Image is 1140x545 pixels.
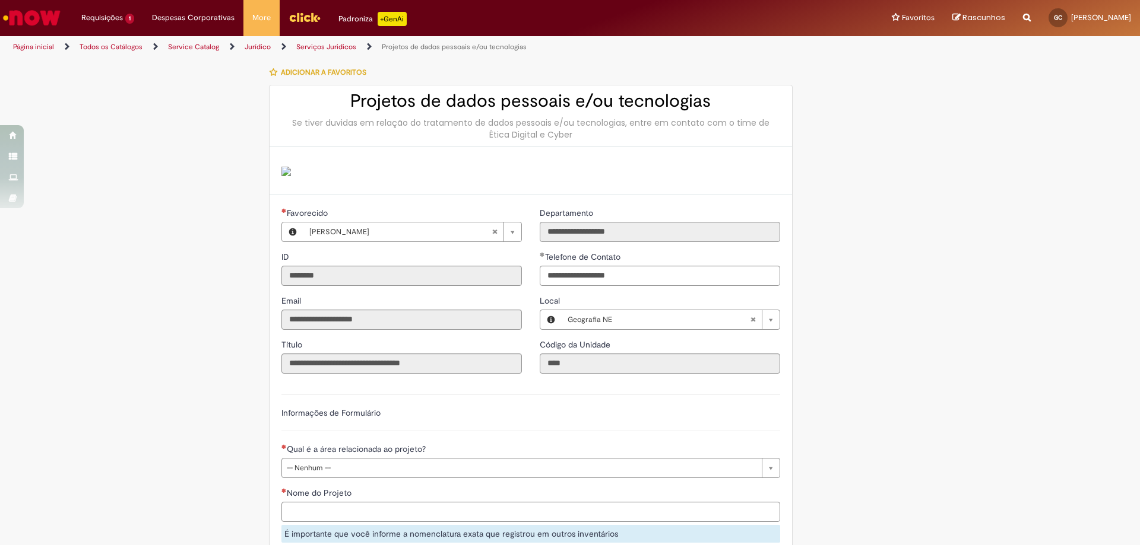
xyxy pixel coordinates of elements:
input: Telefone de Contato [540,266,780,286]
label: Somente leitura - Código da Unidade [540,339,613,350]
input: Título [281,353,522,374]
div: É importante que você informe a nomenclatura exata que registrou em outros inventários [281,525,780,543]
a: [PERSON_NAME]Limpar campo Favorecido [303,222,521,241]
button: Adicionar a Favoritos [269,60,373,85]
span: -- Nenhum -- [287,458,756,477]
span: More [252,12,271,24]
span: Geografia NE [568,310,750,329]
span: Obrigatório Preenchido [540,252,545,257]
input: Departamento [540,222,780,242]
span: Despesas Corporativas [152,12,235,24]
img: sys_attachment.do [281,167,291,176]
span: GC [1054,14,1062,21]
span: Local [540,295,562,306]
span: Requisições [81,12,123,24]
input: ID [281,266,522,286]
span: Somente leitura - Departamento [540,208,596,218]
span: Qual é a área relacionada ao projeto? [287,444,428,454]
a: Página inicial [13,42,54,52]
input: Email [281,310,522,330]
label: Informações de Formulário [281,407,381,418]
a: Service Catalog [168,42,219,52]
img: click_logo_yellow_360x200.png [289,8,321,26]
span: Nome do Projeto [287,487,354,498]
span: Somente leitura - ID [281,251,292,262]
button: Local, Visualizar este registro Geografia NE [540,310,562,329]
span: Telefone de Contato [545,251,623,262]
span: Necessários - Favorecido [287,208,330,218]
span: Favoritos [902,12,935,24]
span: [PERSON_NAME] [1071,12,1131,23]
label: Somente leitura - Email [281,295,303,307]
span: [PERSON_NAME] [309,222,492,241]
p: +GenAi [378,12,407,26]
span: Necessários [281,488,287,493]
a: Serviços Juridicos [296,42,356,52]
a: Geografia NELimpar campo Local [562,310,780,329]
span: Somente leitura - Código da Unidade [540,339,613,350]
span: Somente leitura - Título [281,339,305,350]
img: ServiceNow [1,6,62,30]
input: Código da Unidade [540,353,780,374]
span: Necessários [281,444,287,449]
abbr: Limpar campo Favorecido [486,222,503,241]
span: 1 [125,14,134,24]
a: Rascunhos [952,12,1005,24]
span: Rascunhos [962,12,1005,23]
ul: Trilhas de página [9,36,751,58]
a: Jurídico [245,42,271,52]
span: Obrigatório Preenchido [281,208,287,213]
abbr: Limpar campo Local [744,310,762,329]
div: Padroniza [338,12,407,26]
h2: Projetos de dados pessoais e/ou tecnologias [281,91,780,111]
a: Projetos de dados pessoais e/ou tecnologias [382,42,527,52]
span: Somente leitura - Email [281,295,303,306]
a: Todos os Catálogos [80,42,142,52]
label: Somente leitura - Departamento [540,207,596,219]
label: Somente leitura - Título [281,339,305,350]
label: Somente leitura - ID [281,251,292,263]
div: Se tiver duvidas em relação do tratamento de dados pessoais e/ou tecnologias, entre em contato co... [281,117,780,141]
button: Favorecido, Visualizar este registro Guilherme Gomes Medrado Da Costa [282,222,303,241]
input: Nome do Projeto [281,502,780,522]
span: Adicionar a Favoritos [281,68,366,77]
